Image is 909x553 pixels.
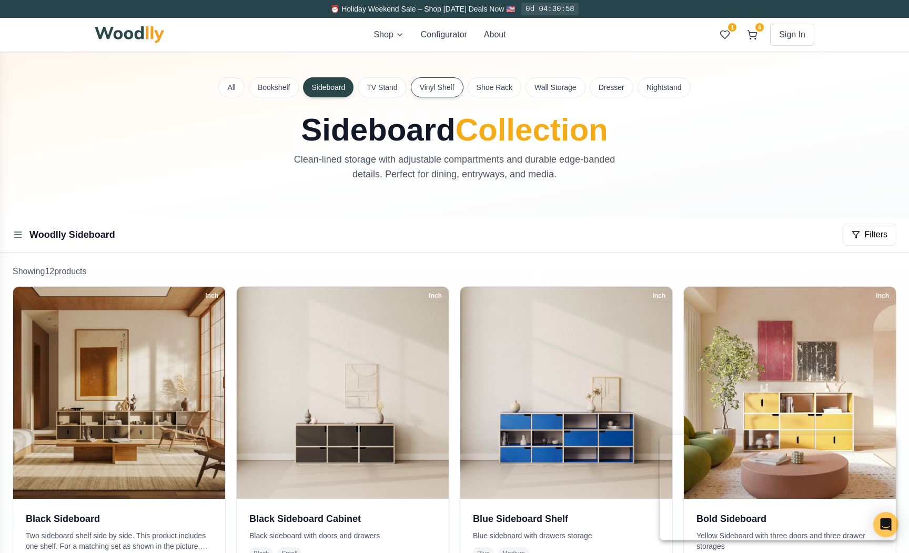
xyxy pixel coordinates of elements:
button: Vinyl Shelf [411,77,463,97]
button: TV Stand [358,77,406,97]
a: Woodlly Sideboard [29,229,115,240]
button: Shop [373,28,403,41]
p: Clean-lined storage with adjustable compartments and durable edge-banded details. Perfect for din... [278,152,631,182]
button: 1 [715,25,734,44]
h3: Blue Sideboard Shelf [473,511,660,526]
button: Bookshelf [249,77,299,97]
img: Blue Sideboard Shelf [460,287,672,499]
p: Yellow Sideboard with three doors and three drawer storages [696,530,883,551]
div: 0d 04:30:58 [521,3,578,15]
p: Showing 12 product s [13,265,896,278]
button: Dresser [590,77,633,97]
button: Nightstand [638,77,691,97]
button: Sign In [770,24,814,46]
img: Bold Sideboard [684,287,896,499]
span: 6 [755,23,764,32]
span: Filters [864,228,887,241]
button: Shoe Rack [468,77,521,97]
img: Black Sideboard [13,287,225,499]
div: Inch [200,290,223,301]
span: ⏰ Holiday Weekend Sale – Shop [DATE] Deals Now 🇺🇸 [330,5,515,13]
h3: Black Sideboard [26,511,213,526]
button: 6 [743,25,762,44]
img: Black Sideboard Cabinet [237,287,449,499]
button: Sideboard [303,77,353,97]
div: Inch [648,290,670,301]
button: About [484,28,506,41]
span: 1 [728,23,736,32]
p: Two sideboard shelf side by side. This product includes one shelf. For a matching set as shown in... [26,530,213,551]
button: Wall Storage [526,77,585,97]
img: Woodlly [95,26,164,43]
button: All [218,77,245,97]
h3: Black Sideboard Cabinet [249,511,436,526]
p: Blue sideboard with drawers storage [473,530,660,541]
button: Filters [843,224,896,246]
span: Collection [456,112,608,147]
div: Inch [424,290,447,301]
div: Inch [871,290,894,301]
p: Black sideboard with doors and drawers [249,530,436,541]
button: Configurator [421,28,467,41]
h1: Sideboard [219,114,690,146]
